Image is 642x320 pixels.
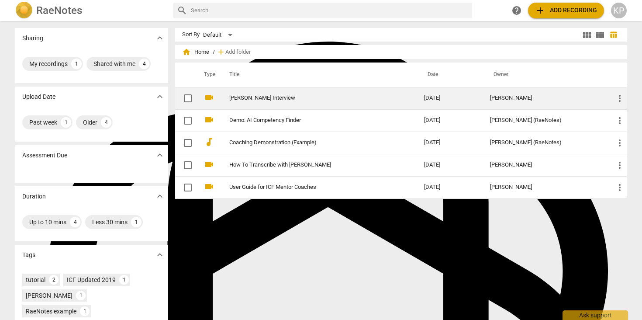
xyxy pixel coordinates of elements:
[490,117,601,124] div: [PERSON_NAME] (RaeNotes)
[614,93,625,104] span: more_vert
[509,3,525,18] a: Help
[153,90,166,103] button: Show more
[153,190,166,203] button: Show more
[219,63,417,87] th: Title
[92,218,128,226] div: Less 30 mins
[490,184,601,191] div: [PERSON_NAME]
[177,5,187,16] span: search
[203,28,235,42] div: Default
[204,137,214,147] span: audiotrack
[204,115,214,125] span: videocam
[490,95,601,101] div: [PERSON_NAME]
[204,92,214,103] span: videocam
[225,49,251,56] span: Add folder
[191,3,469,17] input: Search
[15,2,166,19] a: LogoRaeNotes
[155,33,165,43] span: expand_more
[595,30,605,40] span: view_list
[153,248,166,261] button: Show more
[155,250,165,260] span: expand_more
[535,5,597,16] span: Add recording
[61,117,71,128] div: 1
[213,49,215,56] span: /
[153,31,166,45] button: Show more
[614,138,625,148] span: more_vert
[155,150,165,160] span: expand_more
[229,139,393,146] a: Coaching Demonstration (Example)
[36,4,82,17] h2: RaeNotes
[582,30,592,40] span: view_module
[490,139,601,146] div: [PERSON_NAME] (RaeNotes)
[528,3,604,18] button: Upload
[80,306,90,316] div: 1
[153,149,166,162] button: Show more
[70,217,80,227] div: 4
[594,28,607,42] button: List view
[197,63,219,87] th: Type
[155,191,165,202] span: expand_more
[229,95,393,101] a: [PERSON_NAME] Interview
[26,291,72,300] div: [PERSON_NAME]
[22,34,43,43] p: Sharing
[22,92,55,101] p: Upload Date
[101,117,111,128] div: 4
[29,59,68,68] div: My recordings
[417,154,483,176] td: [DATE]
[611,3,627,18] button: KP
[580,28,594,42] button: Tile view
[204,159,214,170] span: videocam
[417,109,483,132] td: [DATE]
[119,275,129,285] div: 1
[139,59,149,69] div: 4
[182,48,209,56] span: Home
[417,87,483,109] td: [DATE]
[535,5,545,16] span: add
[417,176,483,198] td: [DATE]
[490,162,601,168] div: [PERSON_NAME]
[417,63,483,87] th: Date
[26,307,76,316] div: RaeNotes example
[563,310,628,320] div: Ask support
[483,63,607,87] th: Owner
[182,48,191,56] span: home
[182,31,200,38] div: Sort By
[229,162,393,168] a: How To Transcribe with [PERSON_NAME]
[204,181,214,192] span: videocam
[155,91,165,102] span: expand_more
[67,275,116,284] div: ICF Updated 2019
[511,5,522,16] span: help
[29,118,57,127] div: Past week
[83,118,97,127] div: Older
[22,151,67,160] p: Assessment Due
[607,28,620,42] button: Table view
[417,132,483,154] td: [DATE]
[614,182,625,193] span: more_vert
[614,160,625,170] span: more_vert
[229,117,393,124] a: Demo: AI Competency Finder
[26,275,45,284] div: tutorial
[76,291,86,300] div: 1
[22,250,35,260] p: Tags
[15,2,33,19] img: Logo
[609,31,618,39] span: table_chart
[71,59,82,69] div: 1
[49,275,59,285] div: 2
[131,217,142,227] div: 1
[22,192,46,201] p: Duration
[29,218,66,226] div: Up to 10 mins
[93,59,135,68] div: Shared with me
[217,48,225,56] span: add
[614,115,625,126] span: more_vert
[229,184,393,191] a: User Guide for ICF Mentor Coaches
